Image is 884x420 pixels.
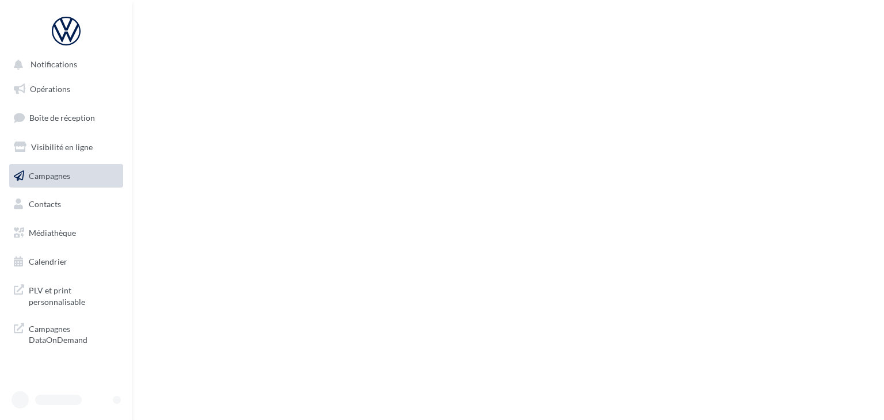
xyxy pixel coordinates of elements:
[29,257,67,266] span: Calendrier
[7,77,125,101] a: Opérations
[29,199,61,209] span: Contacts
[7,221,125,245] a: Médiathèque
[29,170,70,180] span: Campagnes
[31,60,77,70] span: Notifications
[30,84,70,94] span: Opérations
[7,316,125,350] a: Campagnes DataOnDemand
[29,113,95,123] span: Boîte de réception
[31,142,93,152] span: Visibilité en ligne
[29,228,76,238] span: Médiathèque
[7,135,125,159] a: Visibilité en ligne
[7,278,125,312] a: PLV et print personnalisable
[7,192,125,216] a: Contacts
[7,105,125,130] a: Boîte de réception
[29,282,119,307] span: PLV et print personnalisable
[7,250,125,274] a: Calendrier
[29,321,119,346] span: Campagnes DataOnDemand
[7,164,125,188] a: Campagnes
